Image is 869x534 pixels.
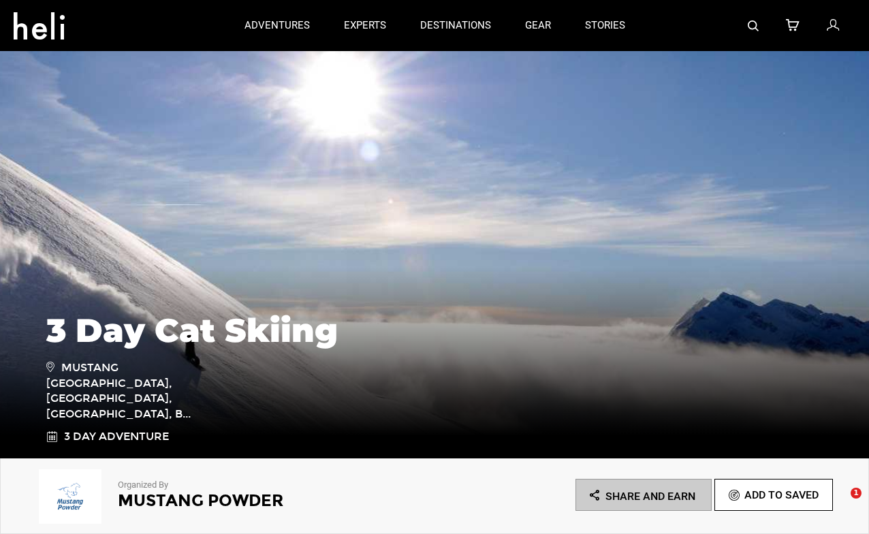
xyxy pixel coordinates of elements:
span: Mustang [GEOGRAPHIC_DATA], [GEOGRAPHIC_DATA], [GEOGRAPHIC_DATA], B... [46,359,240,422]
h2: Mustang Powder [118,492,397,509]
p: Organized By [118,479,397,492]
span: 1 [851,488,862,499]
span: 3 Day Adventure [64,429,169,445]
img: search-bar-icon.svg [748,20,759,31]
img: img_0ff4e6702feb5b161957f2ea789f15f4.png [36,469,104,524]
p: adventures [244,18,310,33]
span: Add To Saved [744,488,819,501]
p: experts [344,18,386,33]
h1: 3 Day Cat Skiing [46,312,823,349]
p: destinations [420,18,491,33]
iframe: Intercom live chat [823,488,855,520]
